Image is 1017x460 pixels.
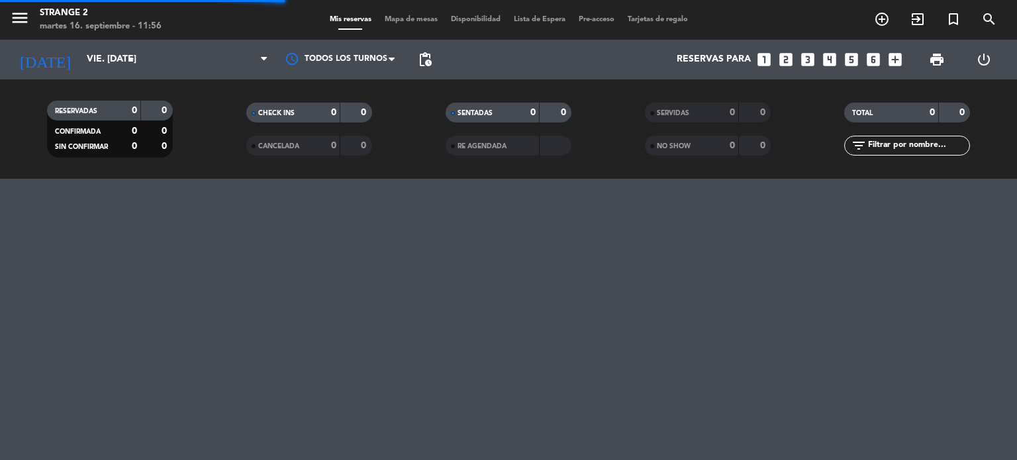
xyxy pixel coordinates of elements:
[162,106,169,115] strong: 0
[677,54,751,65] span: Reservas para
[760,141,768,150] strong: 0
[821,51,838,68] i: looks_4
[843,51,860,68] i: looks_5
[755,51,773,68] i: looks_one
[162,126,169,136] strong: 0
[323,16,378,23] span: Mis reservas
[981,11,997,27] i: search
[55,128,101,135] span: CONFIRMADA
[852,110,873,116] span: TOTAL
[361,141,369,150] strong: 0
[10,8,30,32] button: menu
[959,108,967,117] strong: 0
[621,16,695,23] span: Tarjetas de regalo
[910,11,926,27] i: exit_to_app
[799,51,816,68] i: looks_3
[444,16,507,23] span: Disponibilidad
[378,16,444,23] span: Mapa de mesas
[887,51,904,68] i: add_box
[777,51,795,68] i: looks_two
[760,108,768,117] strong: 0
[851,138,867,154] i: filter_list
[865,51,882,68] i: looks_6
[417,52,433,68] span: pending_actions
[929,52,945,68] span: print
[258,110,295,116] span: CHECK INS
[258,143,299,150] span: CANCELADA
[874,11,890,27] i: add_circle_outline
[40,7,162,20] div: Strange 2
[530,108,536,117] strong: 0
[960,40,1007,79] div: LOG OUT
[10,8,30,28] i: menu
[123,52,139,68] i: arrow_drop_down
[132,142,137,151] strong: 0
[657,110,689,116] span: SERVIDAS
[930,108,935,117] strong: 0
[10,45,80,74] i: [DATE]
[458,143,507,150] span: RE AGENDADA
[507,16,572,23] span: Lista de Espera
[55,144,108,150] span: SIN CONFIRMAR
[331,108,336,117] strong: 0
[572,16,621,23] span: Pre-acceso
[657,143,691,150] span: NO SHOW
[561,108,569,117] strong: 0
[40,20,162,33] div: martes 16. septiembre - 11:56
[730,108,735,117] strong: 0
[867,138,969,153] input: Filtrar por nombre...
[162,142,169,151] strong: 0
[361,108,369,117] strong: 0
[976,52,992,68] i: power_settings_new
[945,11,961,27] i: turned_in_not
[458,110,493,116] span: SENTADAS
[331,141,336,150] strong: 0
[730,141,735,150] strong: 0
[55,108,97,115] span: RESERVADAS
[132,106,137,115] strong: 0
[132,126,137,136] strong: 0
